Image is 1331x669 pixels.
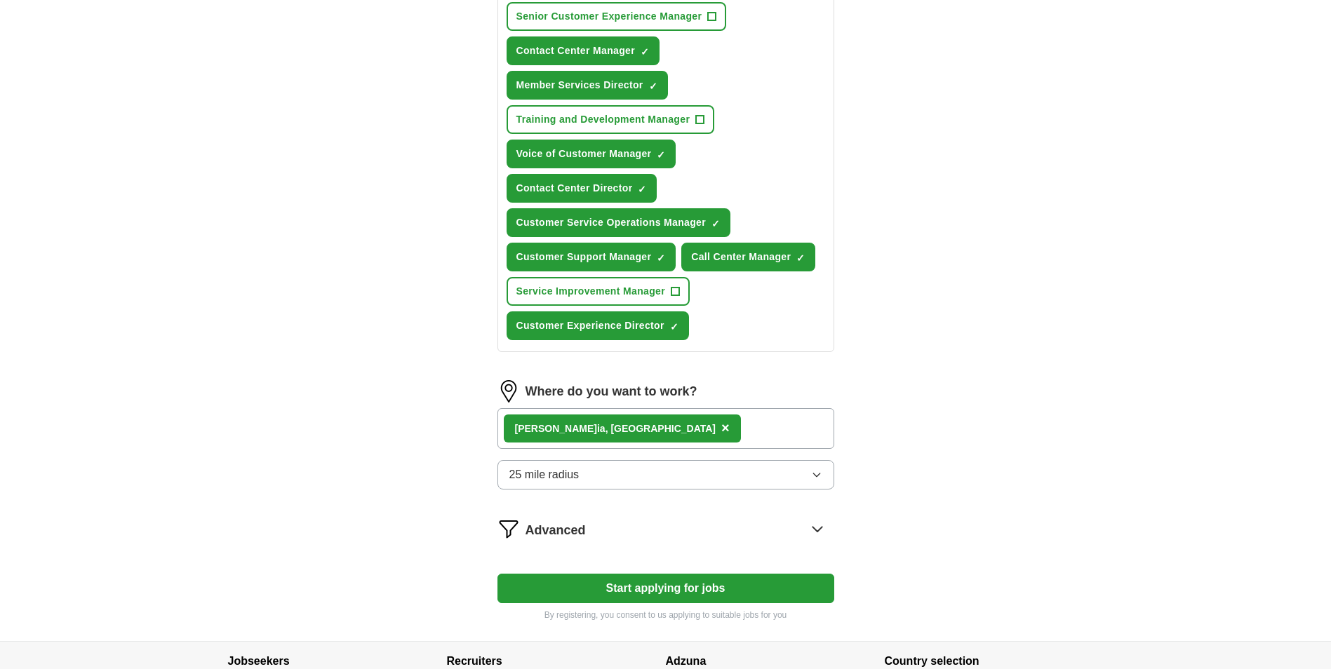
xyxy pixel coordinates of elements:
[515,423,597,434] strong: [PERSON_NAME]
[507,174,657,203] button: Contact Center Director✓
[497,609,834,621] p: By registering, you consent to us applying to suitable jobs for you
[516,318,664,333] span: Customer Experience Director
[516,215,707,230] span: Customer Service Operations Manager
[507,277,690,306] button: Service Improvement Manager
[516,284,666,299] span: Service Improvement Manager
[507,36,660,65] button: Contact Center Manager✓
[515,421,716,436] div: ia, [GEOGRAPHIC_DATA]
[681,243,815,271] button: Call Center Manager✓
[516,181,633,196] span: Contact Center Director
[507,2,727,31] button: Senior Customer Experience Manager
[711,218,720,229] span: ✓
[526,521,586,540] span: Advanced
[721,418,730,439] button: ×
[516,112,690,127] span: Training and Development Manager
[657,252,665,264] span: ✓
[721,420,730,435] span: ×
[649,81,657,92] span: ✓
[516,250,652,264] span: Customer Support Manager
[638,184,646,195] span: ✓
[497,574,834,603] button: Start applying for jobs
[657,149,665,161] span: ✓
[509,466,580,483] span: 25 mile radius
[526,382,697,401] label: Where do you want to work?
[670,321,678,332] span: ✓
[691,250,791,264] span: Call Center Manager
[497,518,520,540] img: filter
[507,71,668,100] button: Member Services Director✓
[507,105,715,134] button: Training and Development Manager
[497,460,834,489] button: 25 mile radius
[641,46,649,58] span: ✓
[507,311,689,340] button: Customer Experience Director✓
[796,252,805,264] span: ✓
[507,140,676,168] button: Voice of Customer Manager✓
[516,9,702,24] span: Senior Customer Experience Manager
[516,147,652,161] span: Voice of Customer Manager
[516,43,636,58] span: Contact Center Manager
[507,243,676,271] button: Customer Support Manager✓
[507,208,731,237] button: Customer Service Operations Manager✓
[497,380,520,403] img: location.png
[516,78,643,93] span: Member Services Director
